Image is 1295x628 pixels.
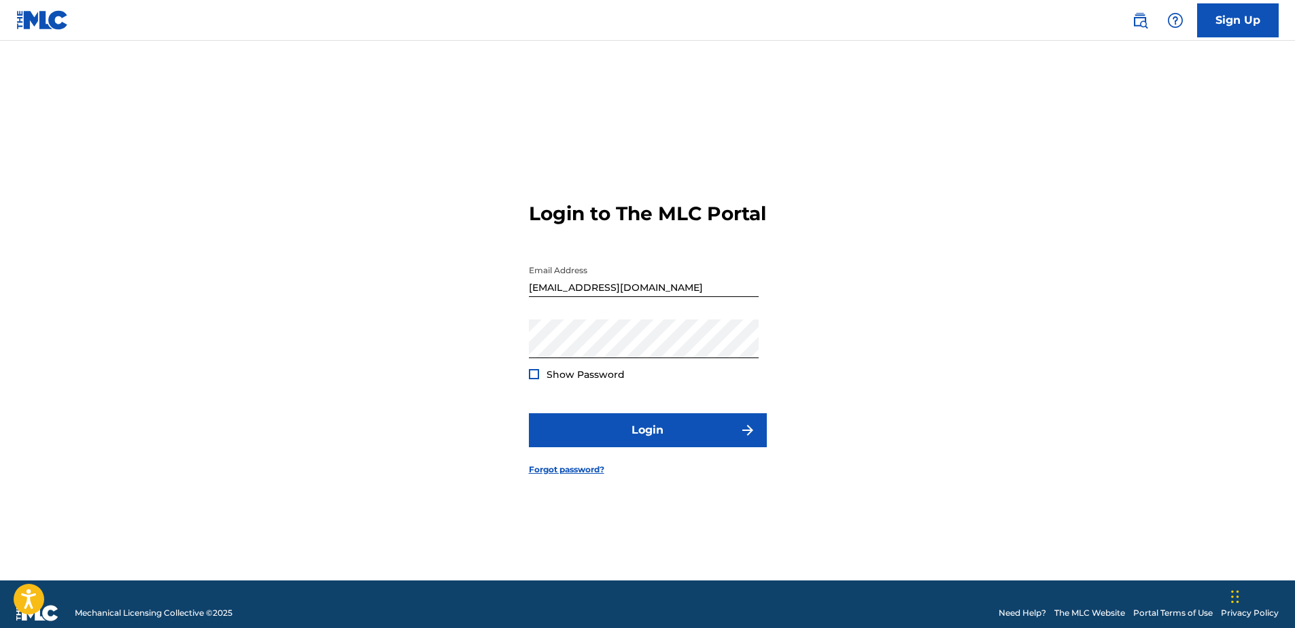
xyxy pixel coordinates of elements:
[529,202,766,226] h3: Login to The MLC Portal
[75,607,232,619] span: Mechanical Licensing Collective © 2025
[529,413,767,447] button: Login
[1167,12,1184,29] img: help
[1231,576,1239,617] div: Drag
[999,607,1046,619] a: Need Help?
[16,605,58,621] img: logo
[16,10,69,30] img: MLC Logo
[1227,563,1295,628] iframe: Chat Widget
[1162,7,1189,34] div: Help
[1132,12,1148,29] img: search
[1133,607,1213,619] a: Portal Terms of Use
[547,368,625,381] span: Show Password
[1221,607,1279,619] a: Privacy Policy
[740,422,756,438] img: f7272a7cc735f4ea7f67.svg
[529,464,604,476] a: Forgot password?
[1054,607,1125,619] a: The MLC Website
[1197,3,1279,37] a: Sign Up
[1126,7,1154,34] a: Public Search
